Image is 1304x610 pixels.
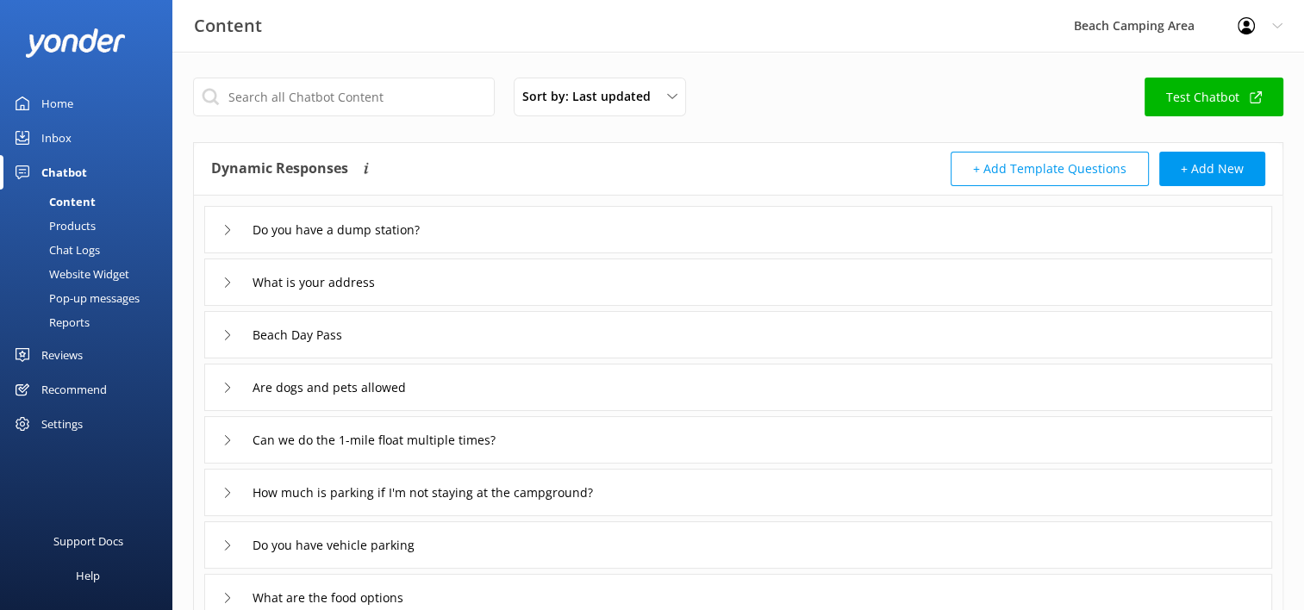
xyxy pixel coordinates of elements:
h4: Dynamic Responses [211,152,348,186]
button: + Add Template Questions [951,152,1149,186]
a: Pop-up messages [10,286,172,310]
input: Search all Chatbot Content [193,78,495,116]
button: + Add New [1159,152,1265,186]
a: Website Widget [10,262,172,286]
div: Content [10,190,96,214]
h3: Content [194,12,262,40]
a: Chat Logs [10,238,172,262]
div: Pop-up messages [10,286,140,310]
div: Inbox [41,121,72,155]
a: Test Chatbot [1145,78,1283,116]
div: Reviews [41,338,83,372]
a: Products [10,214,172,238]
div: Settings [41,407,83,441]
img: yonder-white-logo.png [26,28,125,57]
div: Products [10,214,96,238]
div: Chat Logs [10,238,100,262]
div: Recommend [41,372,107,407]
div: Website Widget [10,262,129,286]
a: Content [10,190,172,214]
span: Sort by: Last updated [522,87,661,106]
div: Home [41,86,73,121]
div: Help [76,558,100,593]
div: Reports [10,310,90,334]
div: Support Docs [53,524,123,558]
a: Reports [10,310,172,334]
div: Chatbot [41,155,87,190]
